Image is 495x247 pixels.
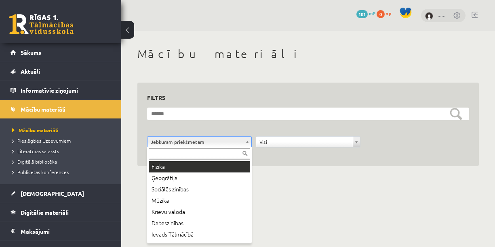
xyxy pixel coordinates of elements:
[149,206,250,218] div: Krievu valoda
[149,229,250,240] div: Ievads Tālmācībā
[149,184,250,195] div: Sociālās zinības
[149,161,250,172] div: Fizika
[149,195,250,206] div: Mūzika
[149,172,250,184] div: Ģeogrāfija
[149,218,250,229] div: Dabaszinības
